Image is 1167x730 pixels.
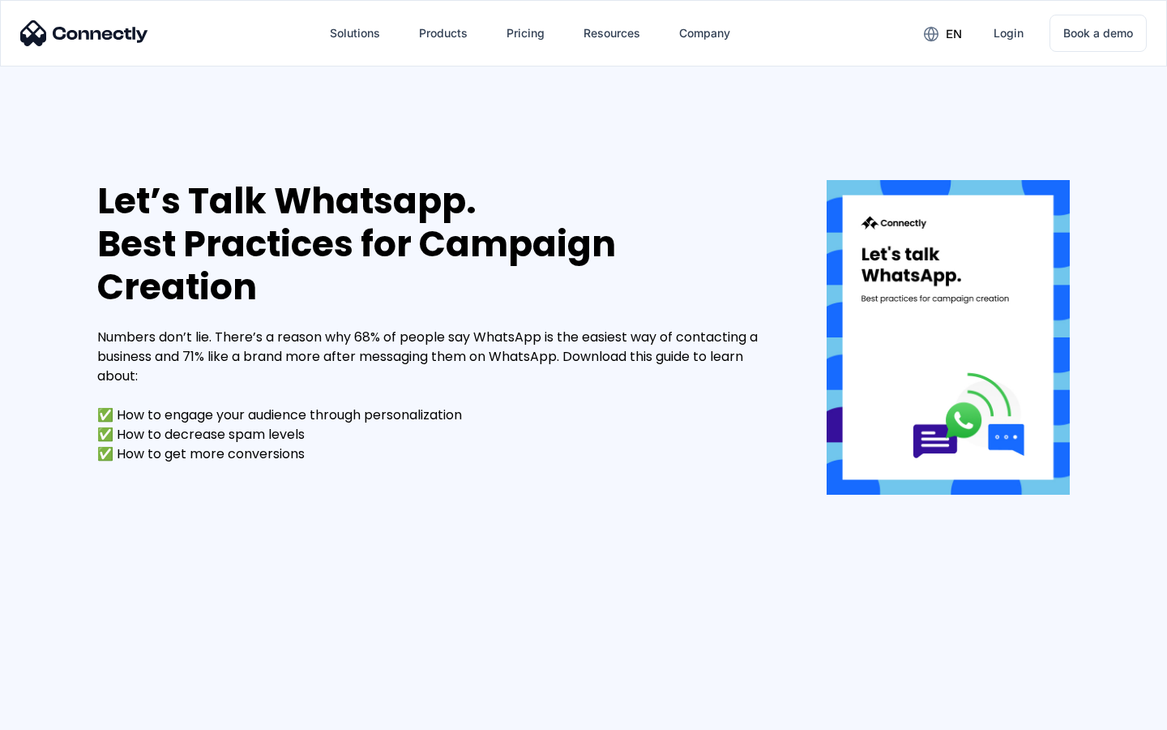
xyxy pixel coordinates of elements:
div: Let’s Talk Whatsapp. Best Practices for Campaign Creation [97,180,778,308]
a: Book a demo [1049,15,1147,52]
div: Numbers don’t lie. There’s a reason why 68% of people say WhatsApp is the easiest way of contacti... [97,328,778,464]
img: Connectly Logo [20,20,148,46]
div: en [946,23,962,45]
ul: Language list [32,702,97,724]
aside: Language selected: English [16,702,97,724]
a: Login [981,14,1037,53]
a: Pricing [494,14,558,53]
div: Solutions [330,22,380,45]
div: Resources [583,22,640,45]
div: Pricing [507,22,545,45]
div: Login [994,22,1024,45]
div: Company [679,22,730,45]
div: Products [419,22,468,45]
